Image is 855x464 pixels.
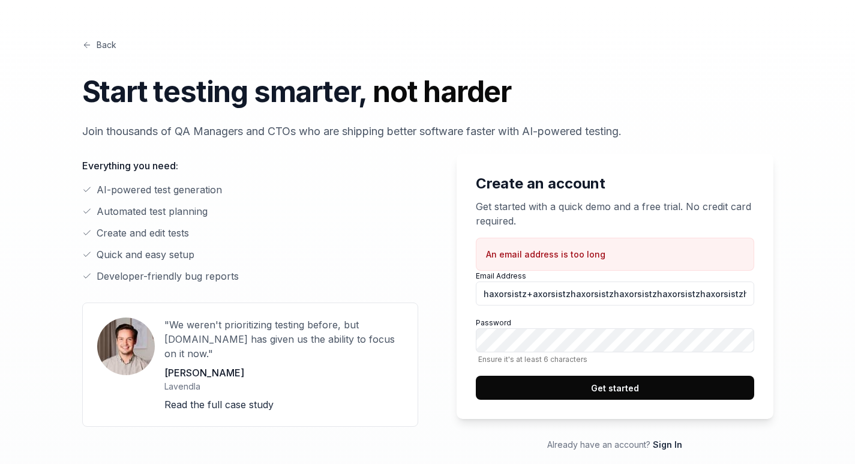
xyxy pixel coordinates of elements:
label: Email Address [476,271,754,306]
p: Join thousands of QA Managers and CTOs who are shipping better software faster with AI-powered te... [82,123,773,139]
li: AI-powered test generation [82,182,418,197]
input: Email Address [476,282,754,306]
li: Developer-friendly bug reports [82,269,418,283]
label: Password [476,318,754,364]
img: User avatar [97,318,155,375]
p: Everything you need: [82,158,418,173]
li: Quick and easy setup [82,247,418,262]
p: Get started with a quick demo and a free trial. No credit card required. [476,199,754,228]
p: Lavendla [164,380,403,393]
a: Sign In [653,439,682,450]
h2: Create an account [476,173,754,194]
span: Ensure it's at least 6 characters [476,355,754,364]
input: PasswordEnsure it's at least 6 characters [476,328,754,352]
p: Already have an account? [457,438,773,451]
p: An email address is too long [486,248,605,261]
p: "We weren't prioritizing testing before, but [DOMAIN_NAME] has given us the ability to focus on i... [164,318,403,361]
a: Read the full case study [164,399,274,411]
button: Get started [476,376,754,400]
h1: Start testing smarter, [82,70,773,113]
span: not harder [373,74,511,109]
a: Back [82,38,116,51]
li: Automated test planning [82,204,418,218]
p: [PERSON_NAME] [164,366,403,380]
li: Create and edit tests [82,226,418,240]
